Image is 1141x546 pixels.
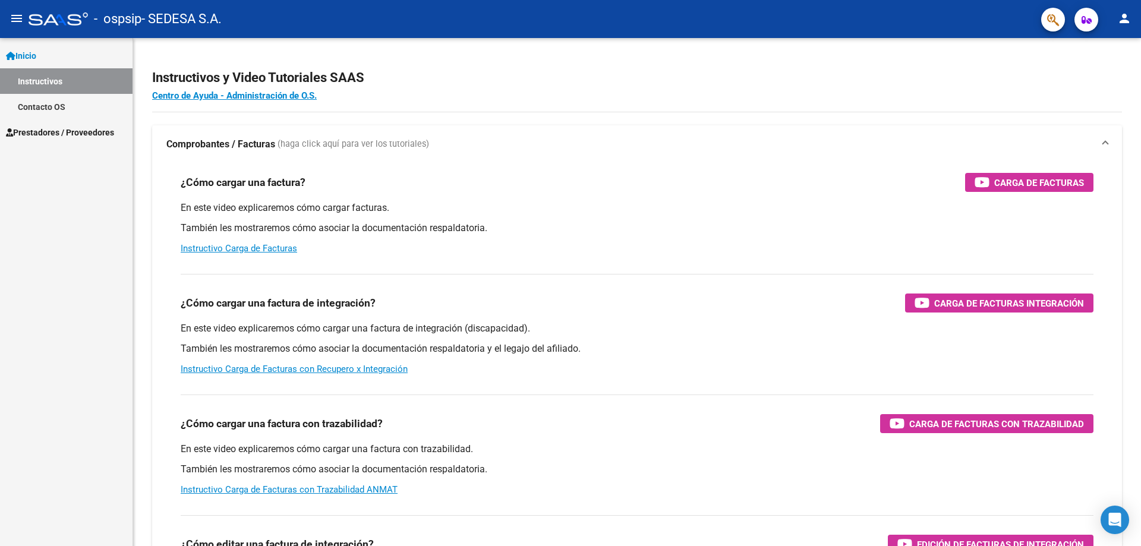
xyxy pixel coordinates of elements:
[181,443,1093,456] p: En este video explicaremos cómo cargar una factura con trazabilidad.
[141,6,222,32] span: - SEDESA S.A.
[181,295,376,311] h3: ¿Cómo cargar una factura de integración?
[166,138,275,151] strong: Comprobantes / Facturas
[880,414,1093,433] button: Carga de Facturas con Trazabilidad
[909,416,1084,431] span: Carga de Facturas con Trazabilidad
[152,67,1122,89] h2: Instructivos y Video Tutoriales SAAS
[181,322,1093,335] p: En este video explicaremos cómo cargar una factura de integración (discapacidad).
[152,125,1122,163] mat-expansion-panel-header: Comprobantes / Facturas (haga click aquí para ver los tutoriales)
[181,222,1093,235] p: También les mostraremos cómo asociar la documentación respaldatoria.
[934,296,1084,311] span: Carga de Facturas Integración
[905,293,1093,313] button: Carga de Facturas Integración
[6,49,36,62] span: Inicio
[181,201,1093,214] p: En este video explicaremos cómo cargar facturas.
[6,126,114,139] span: Prestadores / Proveedores
[1101,506,1129,534] div: Open Intercom Messenger
[181,174,305,191] h3: ¿Cómo cargar una factura?
[994,175,1084,190] span: Carga de Facturas
[181,484,398,495] a: Instructivo Carga de Facturas con Trazabilidad ANMAT
[181,342,1093,355] p: También les mostraremos cómo asociar la documentación respaldatoria y el legajo del afiliado.
[94,6,141,32] span: - ospsip
[10,11,24,26] mat-icon: menu
[152,90,317,101] a: Centro de Ayuda - Administración de O.S.
[181,463,1093,476] p: También les mostraremos cómo asociar la documentación respaldatoria.
[1117,11,1131,26] mat-icon: person
[181,364,408,374] a: Instructivo Carga de Facturas con Recupero x Integración
[181,243,297,254] a: Instructivo Carga de Facturas
[278,138,429,151] span: (haga click aquí para ver los tutoriales)
[181,415,383,432] h3: ¿Cómo cargar una factura con trazabilidad?
[965,173,1093,192] button: Carga de Facturas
